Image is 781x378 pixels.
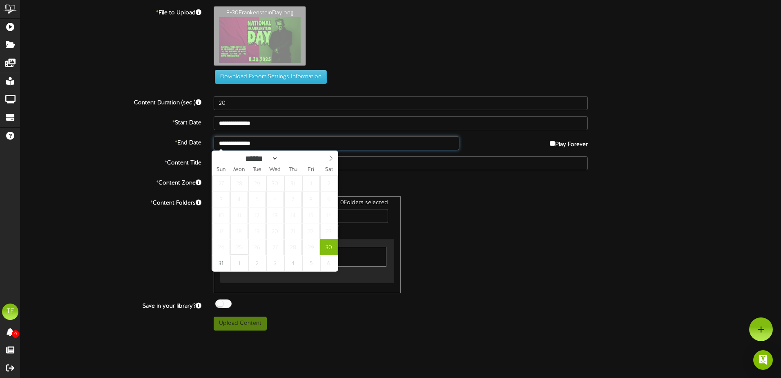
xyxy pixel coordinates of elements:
span: Sun [212,167,230,173]
span: August 11, 2025 [230,207,248,223]
span: August 26, 2025 [248,239,266,255]
span: August 10, 2025 [212,207,230,223]
span: Wed [266,167,284,173]
span: August 7, 2025 [284,191,302,207]
span: August 3, 2025 [212,191,230,207]
span: August 13, 2025 [266,207,284,223]
a: Download Export Settings Information [211,74,327,80]
span: August 17, 2025 [212,223,230,239]
span: July 31, 2025 [284,175,302,191]
label: Play Forever [550,136,588,149]
span: August 9, 2025 [320,191,338,207]
span: August 28, 2025 [284,239,302,255]
span: August 15, 2025 [302,207,320,223]
span: August 25, 2025 [230,239,248,255]
span: September 1, 2025 [230,255,248,271]
span: August 18, 2025 [230,223,248,239]
span: September 5, 2025 [302,255,320,271]
span: July 30, 2025 [266,175,284,191]
span: July 29, 2025 [248,175,266,191]
span: August 1, 2025 [302,175,320,191]
span: Mon [230,167,248,173]
span: August 23, 2025 [320,223,338,239]
span: 0 [12,330,19,338]
span: August 22, 2025 [302,223,320,239]
button: Upload Content [214,317,267,331]
label: Content Folders [14,196,208,207]
span: August 30, 2025 [320,239,338,255]
div: TF [2,304,18,320]
span: August 27, 2025 [266,239,284,255]
div: Open Intercom Messenger [753,350,773,370]
label: Content Duration (sec.) [14,96,208,107]
span: September 2, 2025 [248,255,266,271]
span: Tue [248,167,266,173]
span: September 4, 2025 [284,255,302,271]
span: August 5, 2025 [248,191,266,207]
span: August 24, 2025 [212,239,230,255]
span: Sat [320,167,338,173]
span: Thu [284,167,302,173]
button: Download Export Settings Information [215,70,327,84]
span: August 2, 2025 [320,175,338,191]
span: August 4, 2025 [230,191,248,207]
span: August 21, 2025 [284,223,302,239]
span: August 6, 2025 [266,191,284,207]
label: Start Date [14,116,208,127]
span: July 27, 2025 [212,175,230,191]
span: August 19, 2025 [248,223,266,239]
span: September 3, 2025 [266,255,284,271]
label: File to Upload [14,6,208,17]
input: Play Forever [550,141,555,146]
span: August 20, 2025 [266,223,284,239]
span: July 28, 2025 [230,175,248,191]
input: Title of this Content [214,156,588,170]
span: August 31, 2025 [212,255,230,271]
label: Save in your library? [14,299,208,310]
span: August 8, 2025 [302,191,320,207]
span: August 29, 2025 [302,239,320,255]
span: August 12, 2025 [248,207,266,223]
span: September 6, 2025 [320,255,338,271]
label: Content Title [14,156,208,167]
span: August 14, 2025 [284,207,302,223]
span: August 16, 2025 [320,207,338,223]
input: Year [278,154,308,163]
label: End Date [14,136,208,147]
span: Fri [302,167,320,173]
label: Content Zone [14,176,208,187]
